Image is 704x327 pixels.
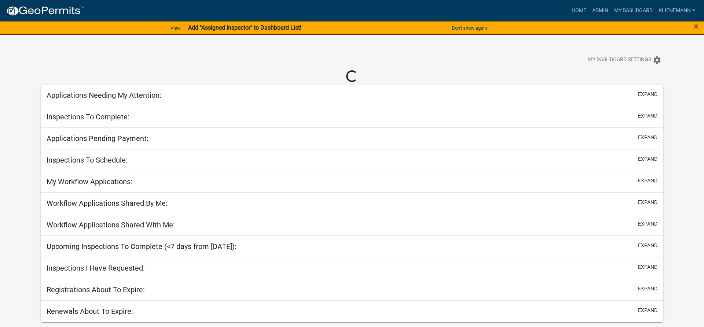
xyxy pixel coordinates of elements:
[47,285,145,294] h5: Registrations About To Expire:
[589,4,611,18] a: Admin
[638,90,657,98] button: expand
[47,199,168,208] h5: Workflow Applications Shared By Me:
[638,155,657,163] button: expand
[638,134,657,141] button: expand
[47,242,236,251] h5: Upcoming Inspections To Complete (<7 days from [DATE]):
[168,22,184,34] a: View
[582,53,667,67] button: My Dashboard Settingssettings
[449,22,490,34] button: Don't show again
[656,4,698,18] a: klienemann
[638,242,657,249] button: expand
[638,306,657,314] button: expand
[588,56,651,64] span: My Dashboard Settings
[188,24,301,31] strong: Add "Assigned Inspector" to Dashboard List!
[47,112,129,121] h5: Inspections To Complete:
[638,263,657,271] button: expand
[638,177,657,185] button: expand
[47,264,145,272] h5: Inspections I Have Requested:
[694,21,698,31] span: ×
[569,4,589,18] a: Home
[638,198,657,206] button: expand
[638,112,657,120] button: expand
[47,91,161,100] h5: Applications Needing My Attention:
[694,22,698,31] button: Close
[47,134,148,143] h5: Applications Pending Payment:
[47,156,128,164] h5: Inspections To Schedule:
[638,220,657,228] button: expand
[47,307,133,316] h5: Renewals About To Expire:
[47,220,175,229] h5: Workflow Applications Shared With Me:
[47,177,132,186] h5: My Workflow Applications:
[638,285,657,293] button: expand
[653,56,661,64] i: settings
[611,4,656,18] a: My Dashboard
